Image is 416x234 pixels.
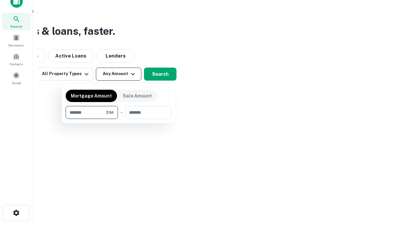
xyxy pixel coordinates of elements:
[121,106,123,119] div: -
[71,92,112,99] p: Mortgage Amount
[123,92,152,99] p: Sale Amount
[106,110,113,115] span: $1M
[383,182,416,213] iframe: Chat Widget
